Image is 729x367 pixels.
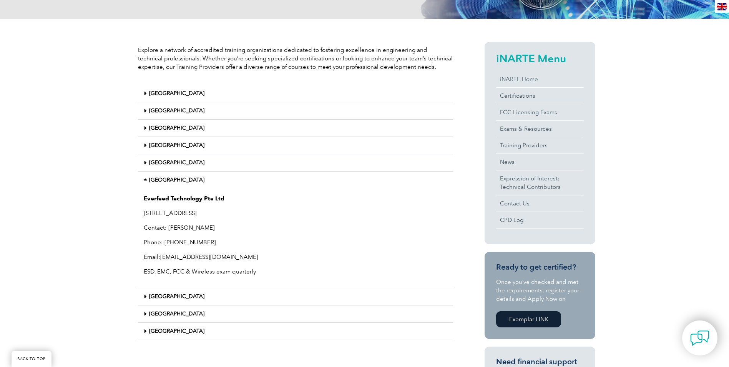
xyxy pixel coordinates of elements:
[149,177,204,183] a: [GEOGRAPHIC_DATA]
[149,90,204,97] a: [GEOGRAPHIC_DATA]
[138,323,453,340] div: [GEOGRAPHIC_DATA]
[138,305,453,323] div: [GEOGRAPHIC_DATA]
[717,3,727,10] img: en
[144,253,447,261] p: Email:
[144,238,447,247] p: Phone: [PHONE_NUMBER]
[149,107,204,114] a: [GEOGRAPHIC_DATA]
[496,52,584,65] h2: iNARTE Menu
[149,142,204,148] a: [GEOGRAPHIC_DATA]
[496,262,584,272] h3: Ready to get certified?
[496,121,584,137] a: Exams & Resources
[138,189,453,288] div: [GEOGRAPHIC_DATA]
[149,293,204,300] a: [GEOGRAPHIC_DATA]
[496,311,561,327] a: Exemplar LINK
[149,125,204,131] a: [GEOGRAPHIC_DATA]
[496,71,584,87] a: iNARTE Home
[149,310,204,317] a: [GEOGRAPHIC_DATA]
[496,88,584,104] a: Certifications
[496,278,584,303] p: Once you’ve checked and met the requirements, register your details and Apply Now on
[138,172,453,189] div: [GEOGRAPHIC_DATA]
[690,329,709,348] img: contact-chat.png
[144,267,447,276] p: ESD, EMC, FCC & Wireless exam quarterly
[149,159,204,166] a: [GEOGRAPHIC_DATA]
[138,137,453,154] div: [GEOGRAPHIC_DATA]
[144,195,224,202] strong: Everfeed Technology Pte Ltd
[144,224,447,232] p: Contact: [PERSON_NAME]
[496,137,584,153] a: Training Providers
[496,212,584,228] a: CPD Log
[496,154,584,170] a: News
[144,209,447,217] p: [STREET_ADDRESS]
[149,328,204,334] a: [GEOGRAPHIC_DATA]
[138,102,453,120] div: [GEOGRAPHIC_DATA]
[496,170,584,195] a: Expression of Interest:Technical Contributors
[138,288,453,305] div: [GEOGRAPHIC_DATA]
[496,104,584,120] a: FCC Licensing Exams
[138,46,453,71] p: Explore a network of accredited training organizations dedicated to fostering excellence in engin...
[160,254,258,260] a: [EMAIL_ADDRESS][DOMAIN_NAME]
[138,154,453,172] div: [GEOGRAPHIC_DATA]
[496,195,584,212] a: Contact Us
[138,120,453,137] div: [GEOGRAPHIC_DATA]
[12,351,51,367] a: BACK TO TOP
[138,85,453,102] div: [GEOGRAPHIC_DATA]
